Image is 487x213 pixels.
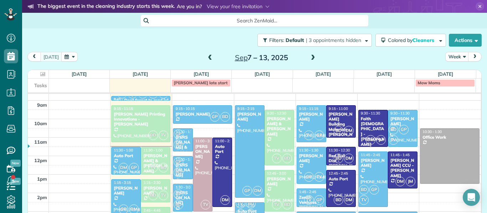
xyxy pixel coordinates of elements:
a: [DATE] [376,71,392,77]
span: TV [272,154,282,163]
span: BD [334,195,343,205]
span: JM [376,135,386,145]
span: GP [399,125,409,134]
button: Colored byCleaners [375,34,446,47]
span: 11:30 - 1:00 [114,148,133,153]
span: DM [395,177,405,186]
span: DM [344,154,354,163]
span: DM [366,135,375,145]
div: [PERSON_NAME] CCU - [PERSON_NAME] [390,158,415,179]
span: 12:45 - 3:00 [267,171,286,176]
button: next [468,52,482,62]
span: GP [369,185,379,195]
span: 11:00 - 2:45 [215,139,234,143]
span: 11:30 - 12:30 [329,148,350,153]
span: BD [282,154,292,163]
div: [PHONE_NUMBER] [175,123,230,128]
span: 9:30 - 12:30 [267,111,286,116]
span: Cleaners [412,37,435,43]
button: Actions [449,34,482,47]
span: TV [314,172,324,182]
span: DM [344,126,354,135]
div: [PERSON_NAME] [175,112,230,117]
span: TV [389,135,398,145]
span: TV [304,195,314,205]
div: [PERSON_NAME] [143,186,168,196]
span: 1:15 - 3:15 [114,180,131,185]
span: 9:15 - 2:15 [237,106,255,111]
div: [PERSON_NAME] & [PERSON_NAME] [175,135,190,165]
span: 12:45 - 2:45 [329,171,348,176]
small: 2 [128,93,137,100]
span: 1:15 - 2:30 [143,180,160,185]
span: 9:15 - 10:15 [175,106,195,111]
div: [PERSON_NAME] & [PERSON_NAME] [143,153,168,174]
span: Default [286,37,304,43]
span: GP [304,172,314,182]
div: Office Work [422,135,477,140]
span: BD [246,199,256,208]
span: GP [129,163,139,172]
span: BD [334,126,343,135]
span: 9am [37,102,47,108]
span: DM [344,195,354,205]
span: BD [148,191,158,200]
span: New [10,160,21,167]
div: [PERSON_NAME] [195,144,210,159]
a: [DATE] [255,71,270,77]
a: [DATE] [438,71,453,77]
span: DM [220,195,230,205]
button: Filters: Default | 3 appointments hidden [257,34,372,47]
span: TV [304,131,314,140]
span: 10am [34,121,47,126]
span: GP [174,157,183,167]
span: | 3 appointments hidden [306,37,361,43]
a: [DATE] [194,71,209,77]
span: BD [359,185,369,195]
span: TV [272,200,282,209]
a: [DATE] [133,71,148,77]
div: Faith [DEMOGRAPHIC_DATA] - [PERSON_NAME] [360,116,386,147]
span: 11:45 - 1:45 [390,153,410,157]
li: The world’s leading virtual event for cleaning business owners. [28,12,313,21]
span: 1:30 - 3:00 [175,185,193,190]
span: TV [359,195,369,205]
div: Red Bull Dist - [PERSON_NAME] [328,153,354,174]
span: 2:45 - 4:45 [143,208,160,213]
span: TV [159,131,168,140]
span: [PERSON_NAME] late start ( Sec Of State) [174,80,258,85]
span: Mow Moms [417,80,440,85]
span: 1pm [37,176,47,182]
span: 11:00 - 3:00 [195,139,215,143]
div: [PERSON_NAME] [113,186,139,196]
div: [PERSON_NAME] [299,112,324,122]
span: TV [159,191,168,200]
span: DM [119,163,128,172]
span: BD [174,140,183,149]
button: Week [445,52,469,62]
span: 9:15 - 11:15 [114,106,133,111]
strong: The biggest event in the cleaning industry starts this week. [37,3,175,11]
span: TV [148,163,158,172]
div: Open Intercom Messenger [463,189,480,206]
div: [PERSON_NAME] [390,116,415,127]
span: TV [236,199,245,208]
span: 9:30 - 11:30 [390,111,410,116]
span: 9:15 - 11:15 [299,106,318,111]
span: 12pm [34,158,47,163]
button: [DATE] [40,52,62,62]
button: prev [27,52,41,62]
div: Auto Port [113,153,139,158]
span: GP [174,129,183,139]
span: 11:45 - 2:45 [361,153,380,157]
div: [PERSON_NAME] [267,176,292,187]
span: BD [148,131,158,140]
div: [PERSON_NAME] & [PERSON_NAME] [267,116,292,137]
span: 9:15 - 11:00 [329,106,348,111]
a: Filters: Default | 3 appointments hidden [254,34,372,47]
span: GP [210,112,220,122]
span: 11:30 - 1:30 [299,148,318,153]
span: BD [220,112,230,122]
a: [DATE] [316,71,331,77]
span: 11am [34,139,47,145]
